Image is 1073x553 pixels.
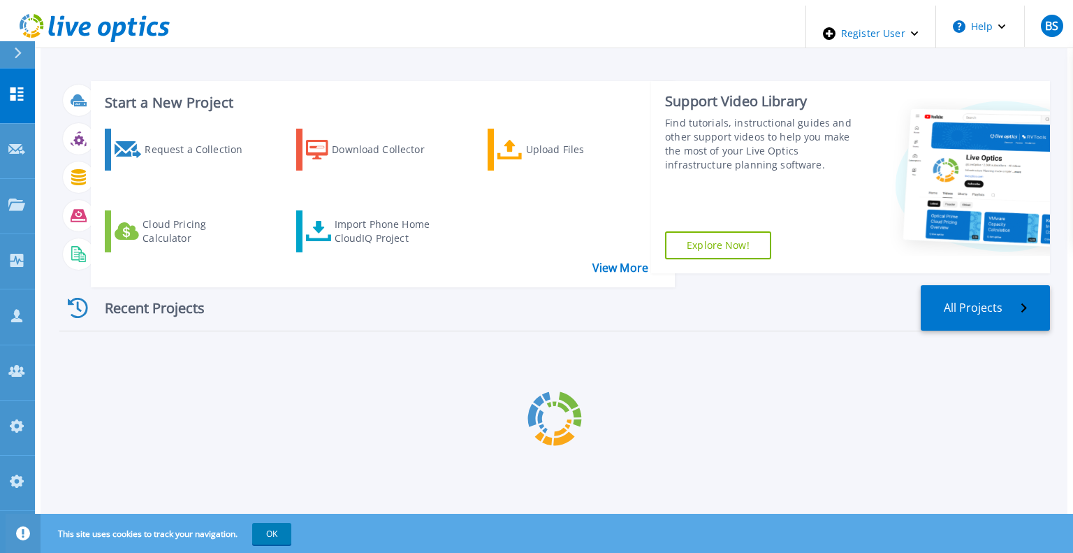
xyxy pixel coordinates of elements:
a: Cloud Pricing Calculator [105,210,274,252]
div: Register User [806,6,935,62]
div: Recent Projects [59,291,227,325]
a: All Projects [921,285,1050,331]
div: Upload Files [526,132,638,167]
div: Import Phone Home CloudIQ Project [335,214,446,249]
span: This site uses cookies to track your navigation. [44,523,291,545]
div: Request a Collection [145,132,256,167]
a: Explore Now! [665,231,771,259]
a: Download Collector [296,129,465,171]
span: BS [1045,20,1058,31]
div: Download Collector [332,132,444,167]
div: Find tutorials, instructional guides and other support videos to help you make the most of your L... [665,116,866,172]
button: Help [936,6,1023,48]
a: Request a Collection [105,129,274,171]
button: OK [252,523,291,545]
a: View More [592,261,657,275]
h3: Start a New Project [105,95,657,110]
a: Upload Files [488,129,657,171]
div: Support Video Library [665,92,866,110]
div: Cloud Pricing Calculator [143,214,254,249]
